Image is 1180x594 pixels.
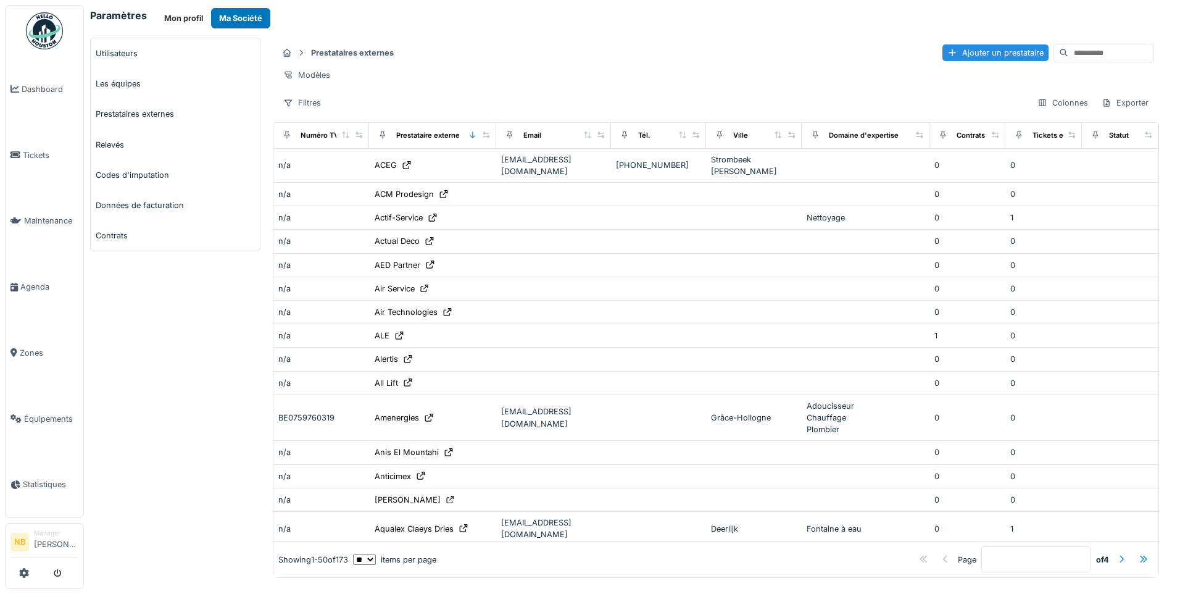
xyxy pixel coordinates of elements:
a: Prestataires externes [91,99,260,129]
a: Données de facturation [91,190,260,220]
div: AED Partner [375,259,420,271]
div: 0 [934,494,1001,506]
div: ALE [375,330,389,341]
div: n/a [278,523,364,535]
div: 0 [1010,412,1077,424]
div: 0 [934,471,1001,482]
div: n/a [278,306,364,318]
div: Amenergies [375,412,419,424]
div: ACEG [375,159,397,171]
div: 0 [1010,259,1077,271]
div: Filtres [278,94,326,112]
div: [EMAIL_ADDRESS][DOMAIN_NAME] [501,154,606,177]
div: Manager [34,529,78,538]
span: Tickets [23,149,78,161]
div: n/a [278,446,364,458]
a: Tickets [6,122,83,188]
div: Showing 1 - 50 of 173 [278,554,348,566]
div: 0 [1010,377,1077,389]
div: n/a [278,283,364,295]
div: 0 [1010,471,1077,482]
a: Codes d'imputation [91,160,260,190]
div: n/a [278,259,364,271]
div: Grâce-Hollogne [711,412,797,424]
div: n/a [278,159,364,171]
span: Dashboard [22,83,78,95]
a: Équipements [6,386,83,452]
strong: of 4 [1096,554,1109,566]
strong: Prestataires externes [306,47,399,59]
a: Mon profil [156,8,211,28]
div: Contrats [957,130,985,141]
span: Nettoyage [807,213,845,222]
h6: Paramètres [90,10,147,22]
div: BE0759760319 [278,412,364,424]
div: 0 [1010,283,1077,295]
div: 0 [1010,330,1077,341]
div: n/a [278,494,364,506]
a: Statistiques [6,452,83,518]
span: Maintenance [24,215,78,227]
div: [PHONE_NUMBER] [616,159,702,171]
div: 1 [1010,212,1077,224]
div: Modèles [278,66,336,84]
div: 0 [934,523,1001,535]
div: n/a [278,212,364,224]
div: Actif-Service [375,212,423,224]
span: Statistiques [23,479,78,490]
div: n/a [278,330,364,341]
span: Adoucisseur [807,401,854,411]
div: 0 [1010,188,1077,200]
div: 0 [934,353,1001,365]
div: 0 [1010,235,1077,247]
div: All Lift [375,377,398,389]
div: 0 [934,259,1001,271]
span: Zones [20,347,78,359]
a: Contrats [91,220,260,251]
a: Les équipes [91,69,260,99]
div: items per page [353,554,436,566]
a: Dashboard [6,56,83,122]
a: Maintenance [6,188,83,254]
div: [PERSON_NAME] [375,494,441,506]
li: [PERSON_NAME] [34,529,78,555]
div: 0 [934,188,1001,200]
div: Aqualex Claeys Dries [375,523,454,535]
span: Fontaine à eau [807,524,862,533]
div: n/a [278,235,364,247]
span: Équipements [24,413,78,425]
div: 0 [934,235,1001,247]
div: 0 [1010,353,1077,365]
span: Plombier [807,425,839,434]
div: 1 [1010,523,1077,535]
a: NB Manager[PERSON_NAME] [10,529,78,558]
span: Chauffage [807,413,846,422]
button: Ma Société [211,8,270,28]
div: 0 [934,283,1001,295]
div: Alertis [375,353,398,365]
a: Zones [6,320,83,386]
div: Deerlijk [711,523,797,535]
div: Air Service [375,283,415,295]
div: Email [523,130,541,141]
li: NB [10,533,29,551]
div: Ajouter un prestataire [942,44,1049,61]
div: 0 [934,377,1001,389]
img: Badge_color-CXgf-gQk.svg [26,12,63,49]
div: Statut [1109,130,1129,141]
div: Air Technologies [375,306,438,318]
div: Strombeek [PERSON_NAME] [711,154,797,177]
div: 1 [934,330,1001,341]
div: Tél. [638,130,650,141]
div: 0 [1010,306,1077,318]
a: Relevés [91,130,260,160]
div: Numéro TVA [301,130,343,141]
a: Agenda [6,254,83,320]
div: Anis El Mountahi [375,446,439,458]
div: Domaine d'expertise [829,130,899,141]
div: Tickets en cours [1032,130,1089,141]
div: 0 [1010,446,1077,458]
div: [EMAIL_ADDRESS][DOMAIN_NAME] [501,517,606,540]
div: 0 [1010,494,1077,506]
div: Exporter [1096,94,1154,112]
